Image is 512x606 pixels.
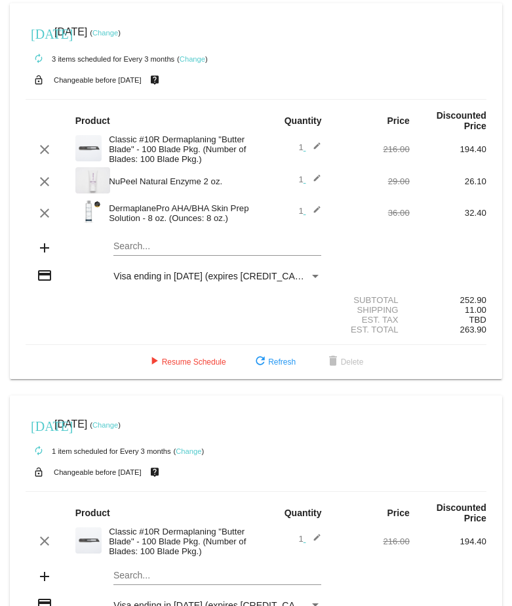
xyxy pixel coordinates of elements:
a: Change [92,29,118,37]
mat-icon: clear [37,142,52,157]
mat-icon: delete [325,354,341,370]
div: 194.40 [410,536,486,546]
strong: Price [387,115,410,126]
div: Est. Total [333,325,410,334]
mat-icon: clear [37,174,52,190]
strong: Product [75,508,110,518]
mat-icon: edit [305,174,321,190]
span: Refresh [252,357,296,367]
small: ( ) [174,447,205,455]
span: TBD [469,315,486,325]
mat-icon: edit [305,142,321,157]
small: 1 item scheduled for Every 3 months [26,447,171,455]
div: Est. Tax [333,315,410,325]
input: Search... [113,571,321,581]
button: Refresh [242,350,306,374]
mat-icon: add [37,569,52,584]
button: Resume Schedule [136,350,237,374]
mat-icon: edit [305,533,321,549]
mat-icon: [DATE] [31,25,47,41]
mat-icon: credit_card [37,268,52,283]
mat-icon: edit [305,205,321,221]
strong: Quantity [285,115,322,126]
span: Visa ending in [DATE] (expires [CREDIT_CARD_DATA]) [113,271,342,281]
span: 1 [298,534,321,544]
div: 216.00 [333,536,410,546]
small: Changeable before [DATE] [54,468,142,476]
span: Delete [325,357,364,367]
img: 58.png [75,135,102,161]
mat-icon: live_help [147,464,163,481]
strong: Product [75,115,110,126]
div: Subtotal [333,295,410,305]
small: Changeable before [DATE] [54,76,142,84]
span: 1 [298,174,321,184]
mat-icon: autorenew [31,443,47,459]
mat-icon: clear [37,205,52,221]
img: RenoPhotographer_%C2%A9MarcelloRostagni2018_HeadshotPhotographyReno_IMG_0584.jpg [75,167,110,193]
span: 1 [298,142,321,152]
mat-icon: refresh [252,354,268,370]
mat-icon: play_arrow [146,354,162,370]
div: 194.40 [410,144,486,154]
mat-icon: lock_open [31,71,47,89]
div: Shipping [333,305,410,315]
div: 36.00 [333,208,410,218]
mat-icon: lock_open [31,464,47,481]
small: 3 items scheduled for Every 3 months [26,55,174,63]
mat-icon: autorenew [31,51,47,67]
strong: Price [387,508,410,518]
div: NuPeel Natural Enzyme 2 oz. [102,176,256,186]
div: Classic #10R Dermaplaning "Butter Blade" - 100 Blade Pkg. (Number of Blades: 100 Blade Pkg.) [102,134,256,164]
a: Change [176,447,201,455]
div: 29.00 [333,176,410,186]
small: ( ) [177,55,208,63]
input: Search... [113,241,321,252]
div: 216.00 [333,144,410,154]
img: 58.png [75,527,102,554]
div: DermaplanePro AHA/BHA Skin Prep Solution - 8 oz. (Ounces: 8 oz.) [102,203,256,223]
div: 32.40 [410,208,486,218]
span: 263.90 [460,325,486,334]
small: ( ) [90,29,121,37]
div: 26.10 [410,176,486,186]
a: Change [92,421,118,429]
a: Change [180,55,205,63]
strong: Quantity [285,508,322,518]
mat-icon: clear [37,533,52,549]
span: Resume Schedule [146,357,226,367]
div: Classic #10R Dermaplaning "Butter Blade" - 100 Blade Pkg. (Number of Blades: 100 Blade Pkg.) [102,527,256,556]
img: Cart-Images-24.png [75,199,102,225]
mat-icon: [DATE] [31,417,47,433]
mat-icon: live_help [147,71,163,89]
div: 252.90 [410,295,486,305]
button: Delete [315,350,374,374]
mat-icon: add [37,240,52,256]
small: ( ) [90,421,121,429]
mat-select: Payment Method [113,271,321,281]
span: 11.00 [465,305,486,315]
strong: Discounted Price [437,110,486,131]
strong: Discounted Price [437,502,486,523]
span: 1 [298,206,321,216]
